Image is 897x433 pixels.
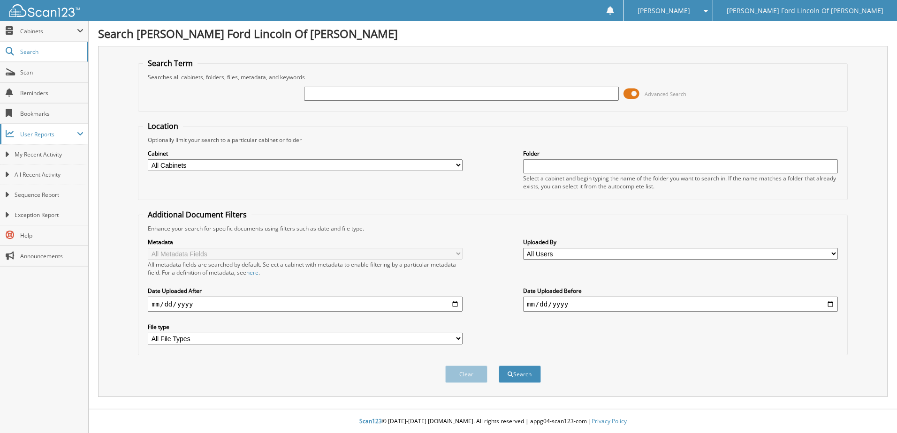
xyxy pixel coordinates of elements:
span: Search [20,48,82,56]
div: Select a cabinet and begin typing the name of the folder you want to search in. If the name match... [523,174,838,190]
legend: Additional Document Filters [143,209,251,220]
span: Announcements [20,252,84,260]
label: File type [148,323,463,331]
span: All Recent Activity [15,171,84,179]
label: Metadata [148,238,463,246]
span: Reminders [20,89,84,97]
iframe: Chat Widget [850,388,897,433]
label: Cabinet [148,149,463,157]
a: Privacy Policy [592,417,627,425]
div: Enhance your search for specific documents using filters such as date and file type. [143,224,843,232]
span: [PERSON_NAME] [638,8,690,14]
span: My Recent Activity [15,150,84,159]
legend: Location [143,121,183,131]
button: Search [499,366,541,383]
input: end [523,297,838,312]
label: Date Uploaded Before [523,287,838,295]
label: Uploaded By [523,238,838,246]
span: Advanced Search [645,90,686,97]
div: © [DATE]-[DATE] [DOMAIN_NAME]. All rights reserved | appg04-scan123-com | [89,410,897,433]
div: Searches all cabinets, folders, files, metadata, and keywords [143,73,843,81]
span: Scan [20,68,84,76]
span: [PERSON_NAME] Ford Lincoln Of [PERSON_NAME] [727,8,883,14]
legend: Search Term [143,58,198,68]
label: Date Uploaded After [148,287,463,295]
a: here [246,269,258,276]
span: Sequence Report [15,191,84,199]
h1: Search [PERSON_NAME] Ford Lincoln Of [PERSON_NAME] [98,26,888,41]
div: All metadata fields are searched by default. Select a cabinet with metadata to enable filtering b... [148,261,463,276]
span: Bookmarks [20,110,84,118]
span: User Reports [20,130,77,138]
button: Clear [445,366,487,383]
label: Folder [523,149,838,157]
input: start [148,297,463,312]
span: Help [20,231,84,239]
span: Cabinets [20,27,77,35]
div: Optionally limit your search to a particular cabinet or folder [143,136,843,144]
span: Scan123 [359,417,382,425]
span: Exception Report [15,211,84,219]
img: scan123-logo-white.svg [9,4,80,17]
